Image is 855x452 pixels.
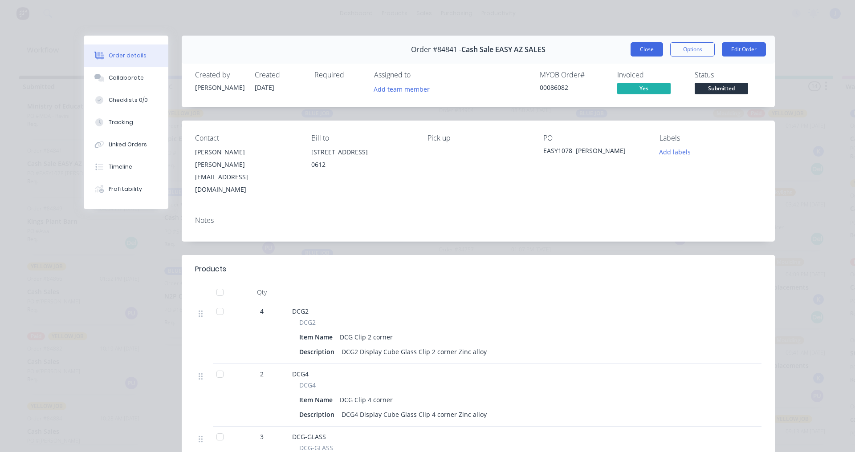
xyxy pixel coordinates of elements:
[84,67,168,89] button: Collaborate
[543,134,645,142] div: PO
[109,141,147,149] div: Linked Orders
[369,83,435,95] button: Add team member
[311,134,413,142] div: Bill to
[109,52,147,60] div: Order details
[722,42,766,56] button: Edit Order
[311,146,413,174] div: [STREET_ADDRESS]0612
[374,71,463,79] div: Assigned to
[195,264,226,274] div: Products
[336,331,396,343] div: DCG Clip 2 corner
[195,71,244,79] div: Created by
[617,83,671,94] span: Yes
[84,178,168,200] button: Profitability
[299,408,338,421] div: Description
[299,345,338,358] div: Description
[338,408,490,421] div: DCG4 Display Cube Glass Clip 4 corner Zinc alloy
[260,307,264,316] span: 4
[299,331,336,343] div: Item Name
[311,158,413,171] div: 0612
[195,146,297,158] div: [PERSON_NAME]
[109,118,133,126] div: Tracking
[299,380,316,390] span: DCG4
[695,83,748,94] span: Submitted
[314,71,363,79] div: Required
[84,44,168,67] button: Order details
[427,134,529,142] div: Pick up
[543,146,645,158] div: EASY1078 [PERSON_NAME]
[311,146,413,158] div: [STREET_ADDRESS]
[631,42,663,56] button: Close
[670,42,715,56] button: Options
[84,89,168,111] button: Checklists 0/0
[540,83,607,92] div: 00086082
[336,393,396,406] div: DCG Clip 4 corner
[109,96,148,104] div: Checklists 0/0
[338,345,490,358] div: DCG2 Display Cube Glass Clip 2 corner Zinc alloy
[461,45,546,54] span: Cash Sale EASY AZ SALES
[195,158,297,196] div: [PERSON_NAME][EMAIL_ADDRESS][DOMAIN_NAME]
[374,83,435,95] button: Add team member
[255,83,274,92] span: [DATE]
[660,134,761,142] div: Labels
[84,133,168,156] button: Linked Orders
[299,393,336,406] div: Item Name
[195,216,761,225] div: Notes
[109,185,142,193] div: Profitability
[84,111,168,133] button: Tracking
[292,432,326,441] span: DCG-GLASS
[617,71,684,79] div: Invoiced
[195,134,297,142] div: Contact
[695,71,761,79] div: Status
[109,163,132,171] div: Timeline
[540,71,607,79] div: MYOB Order #
[84,156,168,178] button: Timeline
[260,369,264,379] span: 2
[195,83,244,92] div: [PERSON_NAME]
[299,318,316,327] span: DCG2
[235,283,289,301] div: Qty
[255,71,304,79] div: Created
[195,146,297,196] div: [PERSON_NAME][PERSON_NAME][EMAIL_ADDRESS][DOMAIN_NAME]
[292,307,309,315] span: DCG2
[411,45,461,54] span: Order #84841 -
[695,83,748,96] button: Submitted
[292,370,309,378] span: DCG4
[260,432,264,441] span: 3
[109,74,144,82] div: Collaborate
[655,146,696,158] button: Add labels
